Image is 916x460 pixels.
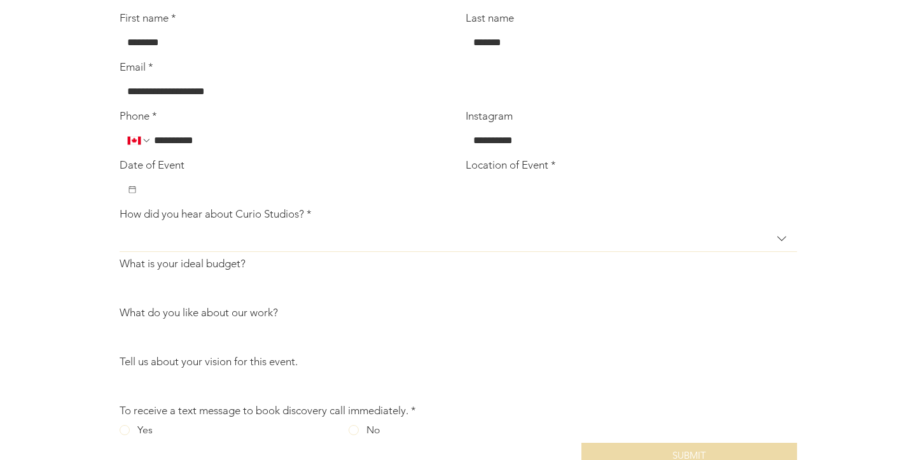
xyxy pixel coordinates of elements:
input: Instagram [466,128,789,153]
div: No [366,422,380,438]
input: What do you like about our work? [120,324,789,350]
div: Yes [137,422,153,438]
input: Phone. Phone [151,128,443,153]
button: Phone. Phone. Select a country code [127,136,151,146]
label: What is your ideal budget? [120,257,246,270]
button: Date of Event [127,185,137,195]
label: Instagram [466,109,513,123]
label: Email [120,60,153,74]
label: Tell us about your vision for this event. [120,355,298,368]
label: What do you like about our work? [120,306,278,319]
div: required [120,226,797,252]
input: Email [120,79,789,104]
input: What is your ideal budget? [120,275,789,301]
input: Location of Event [466,177,789,202]
div: How did you hear about Curio Studios? [120,207,312,221]
label: Location of Event [466,158,556,172]
input: Tell us about your vision for this event. [120,373,789,399]
div: To receive a text message to book discovery call immediately. [120,404,416,417]
button: How did you hear about Curio Studios? [120,226,797,252]
label: Phone [120,109,157,123]
label: Date of Event [120,158,184,172]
